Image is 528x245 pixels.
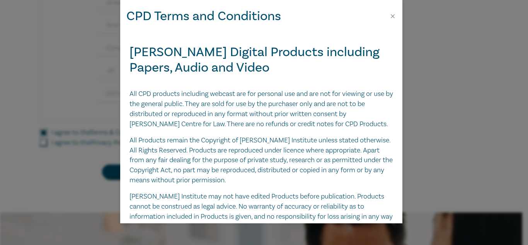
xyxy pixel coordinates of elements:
[129,45,393,75] h2: [PERSON_NAME] Digital Products including Papers, Audio and Video
[129,89,393,129] p: All CPD products including webcast are for personal use and are not for viewing or use by the gen...
[389,13,396,20] button: Close
[129,135,393,186] p: All Products remain the Copyright of [PERSON_NAME] Institute unless stated otherwise. All Rights ...
[126,6,281,26] h2: CPD Terms and Conditions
